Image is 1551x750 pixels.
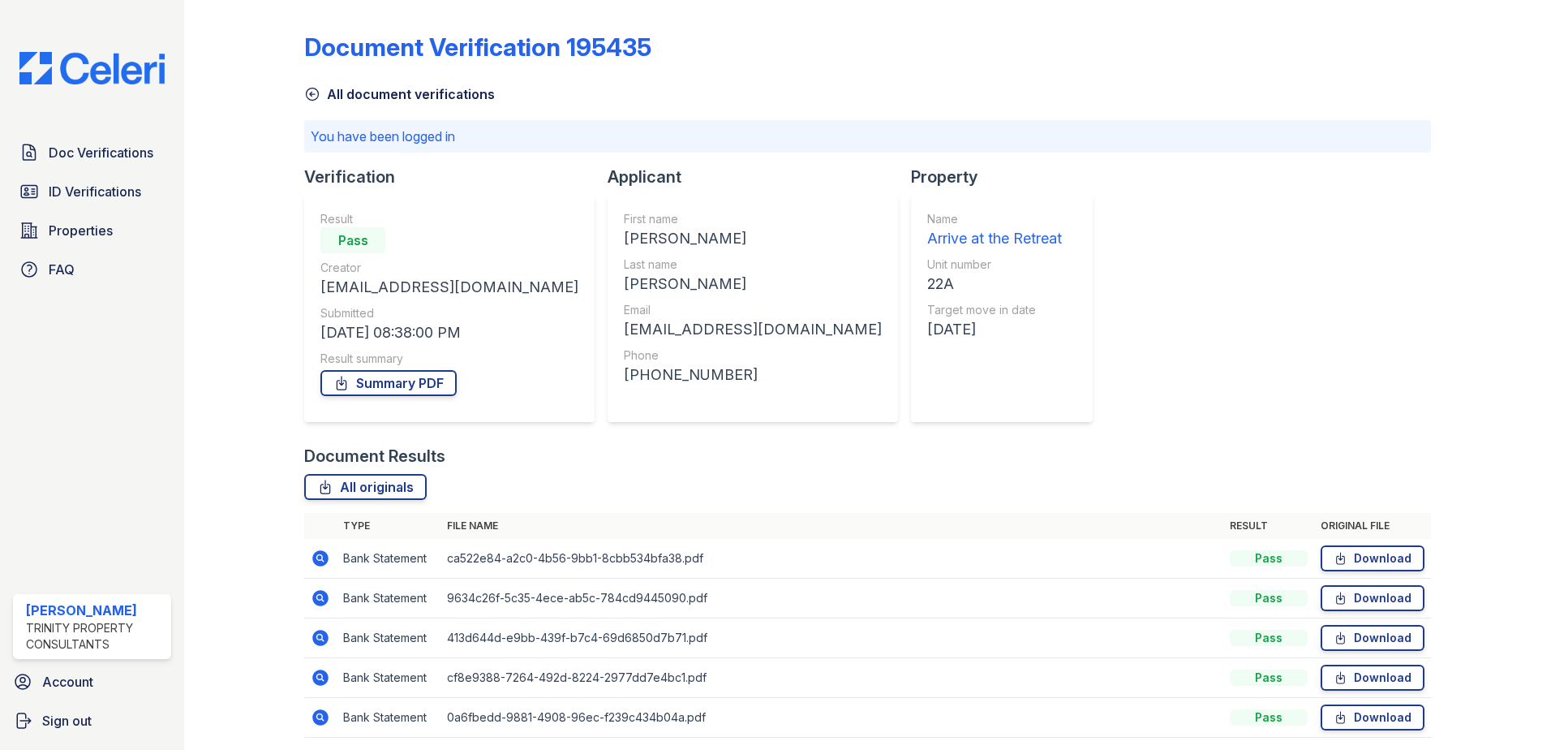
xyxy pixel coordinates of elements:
span: Sign out [42,711,92,731]
div: Pass [1230,590,1308,606]
div: 22A [927,273,1062,295]
a: All document verifications [304,84,495,104]
a: Download [1321,705,1424,731]
a: Download [1321,665,1424,691]
a: ID Verifications [13,175,171,208]
th: Type [337,513,440,539]
th: Result [1223,513,1314,539]
div: Property [911,166,1106,188]
div: Pass [1230,630,1308,646]
td: Bank Statement [337,698,440,738]
td: 413d644d-e9bb-439f-b7c4-69d6850d7b71.pdf [440,619,1223,658]
div: Result [320,211,578,227]
div: [PERSON_NAME] [624,227,882,250]
td: Bank Statement [337,658,440,698]
div: Target move in date [927,302,1062,318]
div: Arrive at the Retreat [927,227,1062,250]
div: Name [927,211,1062,227]
div: Pass [1230,550,1308,567]
div: Document Verification 195435 [304,32,651,62]
div: Verification [304,166,608,188]
div: Result summary [320,351,578,367]
div: [DATE] [927,318,1062,341]
div: Pass [1230,709,1308,726]
div: Applicant [608,166,911,188]
span: FAQ [49,260,75,279]
a: Properties [13,214,171,247]
span: Account [42,672,93,692]
div: [PERSON_NAME] [26,601,165,620]
td: Bank Statement [337,579,440,619]
a: Summary PDF [320,370,457,396]
th: Original file [1314,513,1431,539]
div: Submitted [320,305,578,321]
td: Bank Statement [337,619,440,658]
a: Sign out [6,705,178,737]
div: [EMAIL_ADDRESS][DOMAIN_NAME] [320,276,578,299]
span: ID Verifications [49,182,141,201]
div: Pass [320,227,385,253]
p: You have been logged in [311,127,1424,146]
span: Doc Verifications [49,143,153,162]
div: Email [624,302,882,318]
div: [PERSON_NAME] [624,273,882,295]
td: ca522e84-a2c0-4b56-9bb1-8cbb534bfa38.pdf [440,539,1223,579]
a: Doc Verifications [13,136,171,169]
div: Phone [624,347,882,364]
div: Creator [320,260,578,276]
div: Trinity Property Consultants [26,620,165,653]
a: All originals [304,474,427,500]
td: 9634c26f-5c35-4ece-ab5c-784cd9445090.pdf [440,579,1223,619]
div: [PHONE_NUMBER] [624,364,882,386]
div: [EMAIL_ADDRESS][DOMAIN_NAME] [624,318,882,341]
td: 0a6fbedd-9881-4908-96ec-f239c434b04a.pdf [440,698,1223,738]
span: Properties [49,221,113,240]
div: Pass [1230,670,1308,686]
img: CE_Logo_Blue-a8612792a0a2168367f1c8372b55b34899dd931a85d93a1a3d3e32e68fde9ad4.png [6,52,178,84]
a: FAQ [13,253,171,286]
a: Name Arrive at the Retreat [927,211,1062,250]
div: [DATE] 08:38:00 PM [320,321,578,344]
a: Download [1321,625,1424,651]
a: Account [6,666,178,698]
div: First name [624,211,882,227]
div: Document Results [304,445,445,468]
td: cf8e9388-7264-492d-8224-2977dd7e4bc1.pdf [440,658,1223,698]
div: Last name [624,256,882,273]
div: Unit number [927,256,1062,273]
a: Download [1321,585,1424,611]
td: Bank Statement [337,539,440,579]
a: Download [1321,545,1424,571]
th: File name [440,513,1223,539]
